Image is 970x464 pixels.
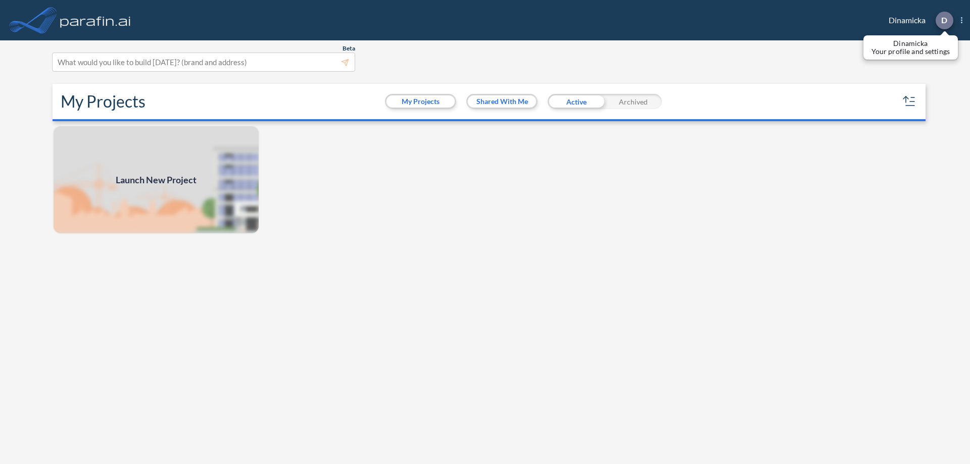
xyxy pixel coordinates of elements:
[871,47,950,56] p: Your profile and settings
[874,12,962,29] div: Dinamicka
[901,93,917,110] button: sort
[468,95,536,108] button: Shared With Me
[871,39,950,47] p: Dinamicka
[61,92,145,111] h2: My Projects
[53,125,260,234] a: Launch New Project
[53,125,260,234] img: add
[605,94,662,109] div: Archived
[343,44,355,53] span: Beta
[58,10,133,30] img: logo
[386,95,455,108] button: My Projects
[548,94,605,109] div: Active
[941,16,947,25] p: D
[116,173,197,187] span: Launch New Project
